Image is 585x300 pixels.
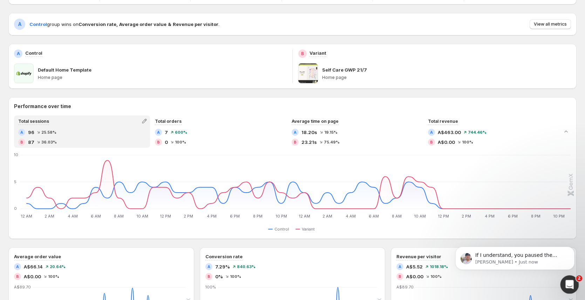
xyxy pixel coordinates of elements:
span: A$0.00 [406,273,423,280]
span: A$0.00 [24,273,41,280]
span: 36.03 % [41,140,57,144]
text: 8 PM [531,214,540,219]
button: Start recording [45,230,50,235]
text: 12 AM [21,214,32,219]
text: 8 AM [114,214,124,219]
button: View all metrics [530,19,571,29]
h2: B [294,140,297,144]
span: 0% [215,273,223,280]
p: Default Home Template [38,66,91,73]
span: Variant [302,226,315,232]
img: Profile image for Antony [20,4,31,15]
span: Total orders [155,119,182,124]
span: 100 % [175,140,186,144]
text: 2 PM [462,214,471,219]
text: 12 PM [438,214,449,219]
button: Variant [295,225,318,233]
span: 2 [576,275,583,282]
text: 8 PM [253,214,263,219]
h2: A [16,265,19,269]
text: 6 PM [230,214,240,219]
span: 7 [165,129,168,136]
text: 4 AM [346,214,356,219]
h2: B [301,51,304,56]
i: (Friendly note: This chat box will be closed within the next 24 hours if there is no response) [11,119,108,138]
h2: A [20,130,23,134]
text: 6 AM [369,214,379,219]
textarea: Message… [6,215,134,227]
h1: [PERSON_NAME] [34,4,80,9]
iframe: Intercom live chat [560,275,579,294]
text: 4 AM [68,214,78,219]
text: 2 PM [184,214,193,219]
div: [DATE] [6,149,135,159]
img: Self Care GWP 21/7 [298,64,318,83]
button: Control [268,225,292,233]
text: 2 AM [322,214,332,219]
span: Average time on page [292,119,339,124]
text: 4 PM [485,214,495,219]
span: 100 % [48,274,59,279]
div: hey hey [109,163,129,170]
p: Home page [38,75,287,80]
button: Gif picker [22,230,28,235]
span: 18.20s [301,129,317,136]
text: 10 [14,152,18,157]
text: A$89.70 [396,285,414,289]
span: 7.29% [215,263,230,270]
div: ​ [11,112,109,119]
span: group wins on . [29,21,219,27]
text: 12 AM [299,214,310,219]
div: [DATE] [6,36,135,46]
button: Collapse chart [561,127,571,136]
span: 23.21s [301,139,317,146]
p: Active [34,9,48,16]
h2: Performance over time [14,103,571,110]
span: 25.58 % [41,130,56,134]
span: 744.46 % [468,130,487,134]
div: hey hey [104,159,135,174]
h2: A [294,130,297,134]
span: 100 % [430,274,442,279]
div: yeahh [108,174,135,190]
div: Hi [PERSON_NAME], It's [PERSON_NAME] again 😊Just want to follow up since I have not received any ... [6,46,115,144]
div: Yi says… [6,191,135,220]
p: Home page [322,75,571,80]
span: A$5.52 [406,263,423,270]
div: Our support team is always happy to assist you further 💪 [11,98,109,112]
div: Yi says… [6,159,135,175]
span: Control [274,226,289,232]
div: Just want to follow up since I have not received any response from you. [11,67,109,81]
strong: Revenue per visitor [173,21,218,27]
h2: A [17,51,20,56]
text: 5 [14,179,16,184]
h2: B [208,274,210,279]
span: 96 [28,129,34,136]
p: Self Care GWP 21/7 [322,66,367,73]
span: Total sessions [18,119,49,124]
text: 8 AM [392,214,402,219]
text: 10 AM [136,214,148,219]
p: Control [25,49,42,56]
div: Yi says… [6,174,135,191]
div: based on the previous issue we spoked about the other day where i had 2 experiment running side b... [25,191,135,220]
button: Upload attachment [33,230,39,235]
div: Close [123,3,136,15]
span: 840.63 % [237,265,256,269]
button: Emoji picker [11,230,16,235]
button: Send a message… [120,227,131,238]
span: 100 % [462,140,473,144]
text: 10 AM [414,214,426,219]
img: Default Home Template [14,64,34,83]
span: View all metrics [534,21,567,27]
strong: Average order value [119,21,166,27]
h2: A [18,21,21,28]
span: Control [29,21,47,27]
div: Antony says… [6,1,135,36]
text: 0 [14,206,17,211]
h2: A [157,130,160,134]
text: 10 PM [276,214,287,219]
